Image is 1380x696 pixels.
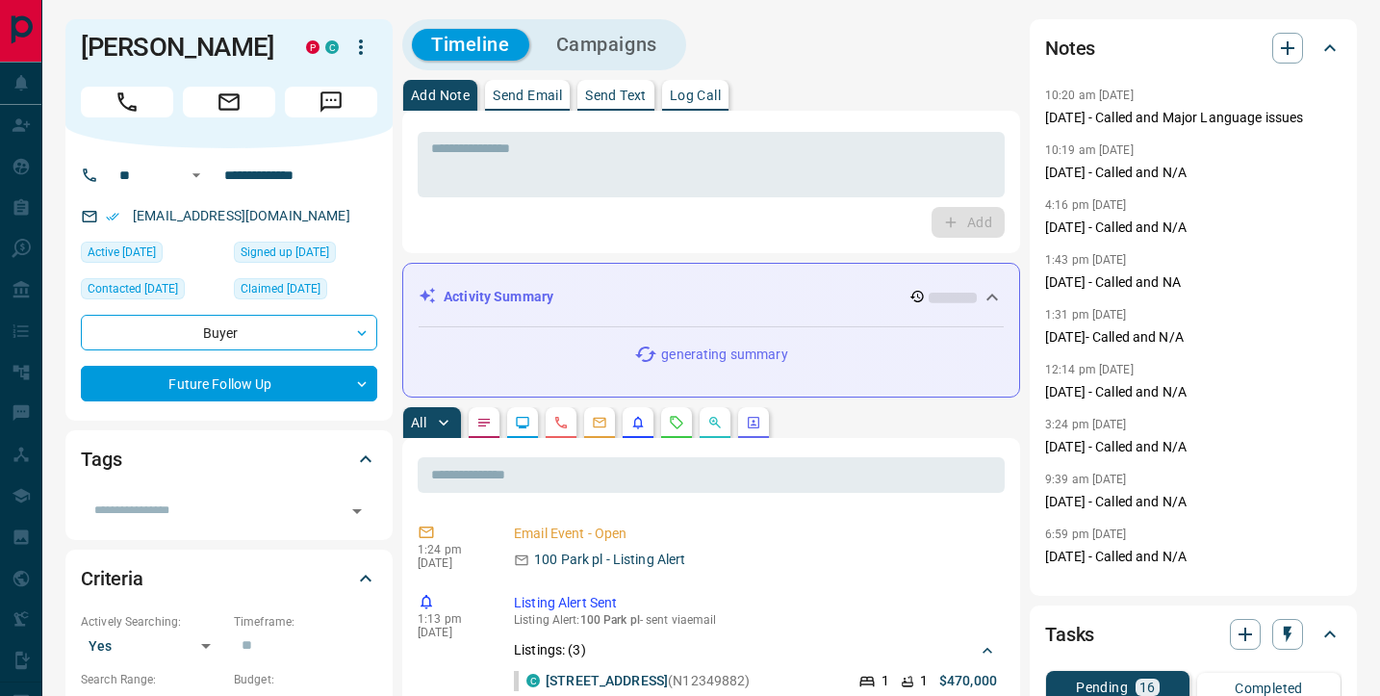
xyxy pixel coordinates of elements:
[1045,528,1127,541] p: 6:59 pm [DATE]
[241,243,329,262] span: Signed up [DATE]
[1045,143,1134,157] p: 10:19 am [DATE]
[444,287,553,307] p: Activity Summary
[234,278,377,305] div: Thu Dec 07 2023
[939,671,997,691] p: $470,000
[81,631,224,661] div: Yes
[81,563,143,594] h2: Criteria
[493,89,562,102] p: Send Email
[1045,33,1095,64] h2: Notes
[476,415,492,430] svg: Notes
[81,555,377,602] div: Criteria
[81,87,173,117] span: Call
[81,613,224,631] p: Actively Searching:
[580,613,640,627] span: 100 Park pl
[285,87,377,117] span: Message
[306,40,319,54] div: property.ca
[514,613,997,627] p: Listing Alert : - sent via email
[514,524,997,544] p: Email Event - Open
[1045,25,1342,71] div: Notes
[81,436,377,482] div: Tags
[419,279,1004,315] div: Activity Summary
[1076,681,1128,694] p: Pending
[1045,382,1342,402] p: [DATE] - Called and N/A
[81,242,224,269] div: Sat Aug 16 2025
[534,550,686,570] p: 100 Park pl - Listing Alert
[1045,272,1342,293] p: [DATE] - Called and NA
[81,366,377,401] div: Future Follow Up
[630,415,646,430] svg: Listing Alerts
[418,543,485,556] p: 1:24 pm
[1139,681,1156,694] p: 16
[669,415,684,430] svg: Requests
[418,556,485,570] p: [DATE]
[241,279,320,298] span: Claimed [DATE]
[1045,611,1342,657] div: Tasks
[514,640,586,660] p: Listings: ( 3 )
[1045,218,1342,238] p: [DATE] - Called and N/A
[183,87,275,117] span: Email
[234,242,377,269] div: Sat May 20 2017
[1045,327,1342,348] p: [DATE]- Called and N/A
[411,89,470,102] p: Add Note
[106,210,119,223] svg: Email Verified
[515,415,530,430] svg: Lead Browsing Activity
[325,40,339,54] div: condos.ca
[185,164,208,187] button: Open
[412,29,529,61] button: Timeline
[882,671,889,691] p: 1
[526,674,540,687] div: condos.ca
[661,345,787,365] p: generating summary
[920,671,928,691] p: 1
[546,673,668,688] a: [STREET_ADDRESS]
[537,29,677,61] button: Campaigns
[1045,473,1127,486] p: 9:39 am [DATE]
[81,315,377,350] div: Buyer
[418,612,485,626] p: 1:13 pm
[707,415,723,430] svg: Opportunities
[1045,418,1127,431] p: 3:24 pm [DATE]
[1045,308,1127,322] p: 1:31 pm [DATE]
[585,89,647,102] p: Send Text
[1045,582,1127,596] p: 1:40 pm [DATE]
[81,278,224,305] div: Mon Aug 11 2025
[546,671,751,691] p: (N12349882)
[670,89,721,102] p: Log Call
[1045,253,1127,267] p: 1:43 pm [DATE]
[1045,108,1342,128] p: [DATE] - Called and Major Language issues
[81,444,121,475] h2: Tags
[1235,682,1303,695] p: Completed
[1045,437,1342,457] p: [DATE] - Called and N/A
[133,208,350,223] a: [EMAIL_ADDRESS][DOMAIN_NAME]
[81,671,224,688] p: Search Range:
[1045,163,1342,183] p: [DATE] - Called and N/A
[344,498,371,525] button: Open
[746,415,761,430] svg: Agent Actions
[1045,363,1134,376] p: 12:14 pm [DATE]
[88,243,156,262] span: Active [DATE]
[411,416,426,429] p: All
[592,415,607,430] svg: Emails
[1045,547,1342,567] p: [DATE] - Called and N/A
[1045,492,1342,512] p: [DATE] - Called and N/A
[234,613,377,631] p: Timeframe:
[88,279,178,298] span: Contacted [DATE]
[514,632,997,668] div: Listings: (3)
[1045,89,1134,102] p: 10:20 am [DATE]
[1045,619,1094,650] h2: Tasks
[514,593,997,613] p: Listing Alert Sent
[553,415,569,430] svg: Calls
[1045,198,1127,212] p: 4:16 pm [DATE]
[81,32,277,63] h1: [PERSON_NAME]
[234,671,377,688] p: Budget:
[418,626,485,639] p: [DATE]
